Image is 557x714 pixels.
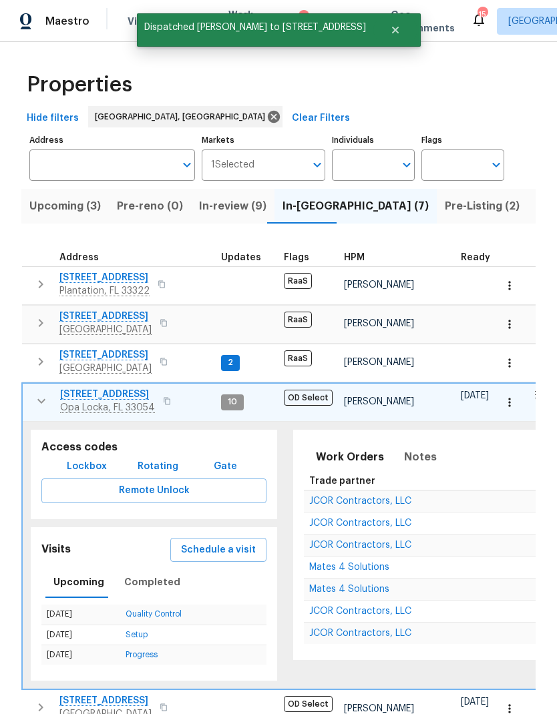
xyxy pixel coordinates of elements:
span: JCOR Contractors, LLC [309,607,411,616]
span: Properties [27,78,132,91]
span: Geo Assignments [391,8,455,35]
a: JCOR Contractors, LLC [309,629,411,637]
button: Open [178,155,196,174]
span: [PERSON_NAME] [344,704,414,713]
span: Notes [404,448,437,466]
span: OD Select [284,696,333,712]
span: Upcoming [53,574,104,591]
span: Work Orders [228,8,262,35]
a: Mates 4 Solutions [309,585,389,593]
span: Hide filters [27,110,79,127]
span: Visits [128,15,155,28]
span: In-[GEOGRAPHIC_DATA] (7) [283,197,429,216]
button: Rotating [132,454,184,479]
button: Remote Unlock [41,478,266,503]
span: Lockbox [67,458,107,475]
span: [PERSON_NAME] [344,358,414,367]
label: Markets [202,136,326,144]
span: Ready [461,253,490,262]
span: In-review (9) [199,197,266,216]
a: Setup [126,631,148,639]
button: Open [397,155,416,174]
span: Clear Filters [292,110,350,127]
a: Quality Control [126,610,182,618]
div: 15 [478,8,487,21]
div: Earliest renovation start date (first business day after COE or Checkout) [461,253,502,262]
a: JCOR Contractors, LLC [309,519,411,527]
span: Maestro [45,15,89,28]
button: Open [308,155,327,174]
label: Individuals [332,136,415,144]
span: Upcoming (3) [29,197,101,216]
label: Flags [421,136,504,144]
span: Schedule a visit [181,542,256,559]
h5: Access codes [41,440,266,454]
td: [DATE] [41,605,120,625]
div: [GEOGRAPHIC_DATA], [GEOGRAPHIC_DATA] [88,106,283,127]
span: 1 Selected [211,159,254,171]
button: Close [373,17,417,43]
span: [GEOGRAPHIC_DATA], [GEOGRAPHIC_DATA] [95,110,270,123]
span: JCOR Contractors, LLC [309,518,411,528]
a: JCOR Contractors, LLC [309,497,411,505]
button: Schedule a visit [170,538,266,563]
h5: Visits [41,543,71,557]
span: [DATE] [461,697,489,707]
span: JCOR Contractors, LLC [309,541,411,550]
div: 1 [299,10,309,23]
a: JCOR Contractors, LLC [309,541,411,549]
span: Mates 4 Solutions [309,563,389,572]
span: Rotating [138,458,178,475]
span: Pre-Listing (2) [445,197,520,216]
span: [PERSON_NAME] [344,319,414,328]
button: Open [487,155,506,174]
span: Trade partner [309,476,375,486]
button: Hide filters [21,106,84,131]
span: Address [59,253,99,262]
span: Dispatched [PERSON_NAME] to [STREET_ADDRESS] [137,13,373,41]
a: Progress [126,651,158,659]
button: Clear Filters [287,106,355,131]
button: Lockbox [61,454,112,479]
a: Mates 4 Solutions [309,563,389,571]
span: Completed [124,574,180,591]
a: JCOR Contractors, LLC [309,607,411,615]
span: Pre-reno (0) [117,197,183,216]
span: [PERSON_NAME] [344,280,414,290]
label: Address [29,136,195,144]
span: Remote Unlock [52,482,256,499]
span: JCOR Contractors, LLC [309,629,411,638]
span: JCOR Contractors, LLC [309,496,411,506]
td: [DATE] [41,625,120,645]
span: Mates 4 Solutions [309,585,389,594]
span: [PERSON_NAME] [344,397,414,406]
td: [DATE] [41,645,120,665]
span: [DATE] [461,391,489,400]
